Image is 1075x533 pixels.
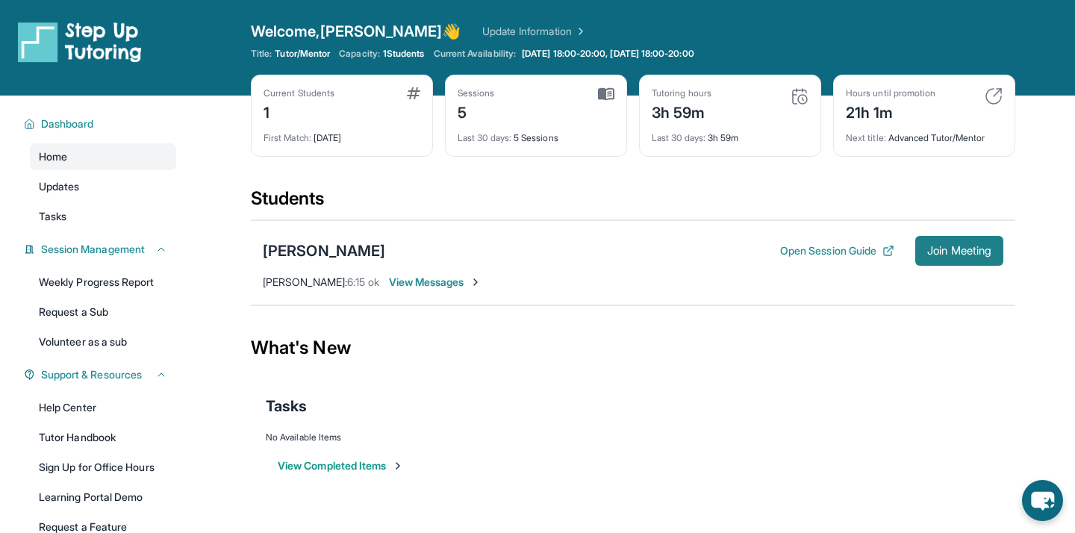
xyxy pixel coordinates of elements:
[251,21,461,42] span: Welcome, [PERSON_NAME] 👋
[652,123,808,144] div: 3h 59m
[458,99,495,123] div: 5
[458,132,511,143] span: Last 30 days :
[41,116,94,131] span: Dashboard
[251,48,272,60] span: Title:
[30,394,176,421] a: Help Center
[39,179,80,194] span: Updates
[985,87,1003,105] img: card
[30,143,176,170] a: Home
[458,87,495,99] div: Sessions
[652,99,711,123] div: 3h 59m
[458,123,614,144] div: 5 Sessions
[263,275,347,288] span: [PERSON_NAME] :
[30,269,176,296] a: Weekly Progress Report
[18,21,142,63] img: logo
[846,123,1003,144] div: Advanced Tutor/Mentor
[519,48,697,60] a: [DATE] 18:00-20:00, [DATE] 18:00-20:00
[846,99,935,123] div: 21h 1m
[35,242,167,257] button: Session Management
[30,328,176,355] a: Volunteer as a sub
[251,187,1015,219] div: Students
[407,87,420,99] img: card
[470,276,482,288] img: Chevron-Right
[30,173,176,200] a: Updates
[264,123,420,144] div: [DATE]
[482,24,587,39] a: Update Information
[263,240,385,261] div: [PERSON_NAME]
[278,458,404,473] button: View Completed Items
[30,424,176,451] a: Tutor Handbook
[915,236,1003,266] button: Join Meeting
[39,209,66,224] span: Tasks
[264,87,334,99] div: Current Students
[264,99,334,123] div: 1
[339,48,380,60] span: Capacity:
[434,48,516,60] span: Current Availability:
[39,149,67,164] span: Home
[846,132,886,143] span: Next title :
[30,299,176,325] a: Request a Sub
[347,275,380,288] span: 6:15 ok
[522,48,694,60] span: [DATE] 18:00-20:00, [DATE] 18:00-20:00
[275,48,330,60] span: Tutor/Mentor
[35,116,167,131] button: Dashboard
[30,203,176,230] a: Tasks
[652,132,705,143] span: Last 30 days :
[266,431,1000,443] div: No Available Items
[780,243,894,258] button: Open Session Guide
[264,132,311,143] span: First Match :
[791,87,808,105] img: card
[41,367,142,382] span: Support & Resources
[30,454,176,481] a: Sign Up for Office Hours
[383,48,425,60] span: 1 Students
[652,87,711,99] div: Tutoring hours
[35,367,167,382] button: Support & Resources
[1022,480,1063,521] button: chat-button
[389,275,482,290] span: View Messages
[266,396,307,417] span: Tasks
[846,87,935,99] div: Hours until promotion
[251,315,1015,381] div: What's New
[927,246,991,255] span: Join Meeting
[572,24,587,39] img: Chevron Right
[41,242,145,257] span: Session Management
[598,87,614,101] img: card
[30,484,176,511] a: Learning Portal Demo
